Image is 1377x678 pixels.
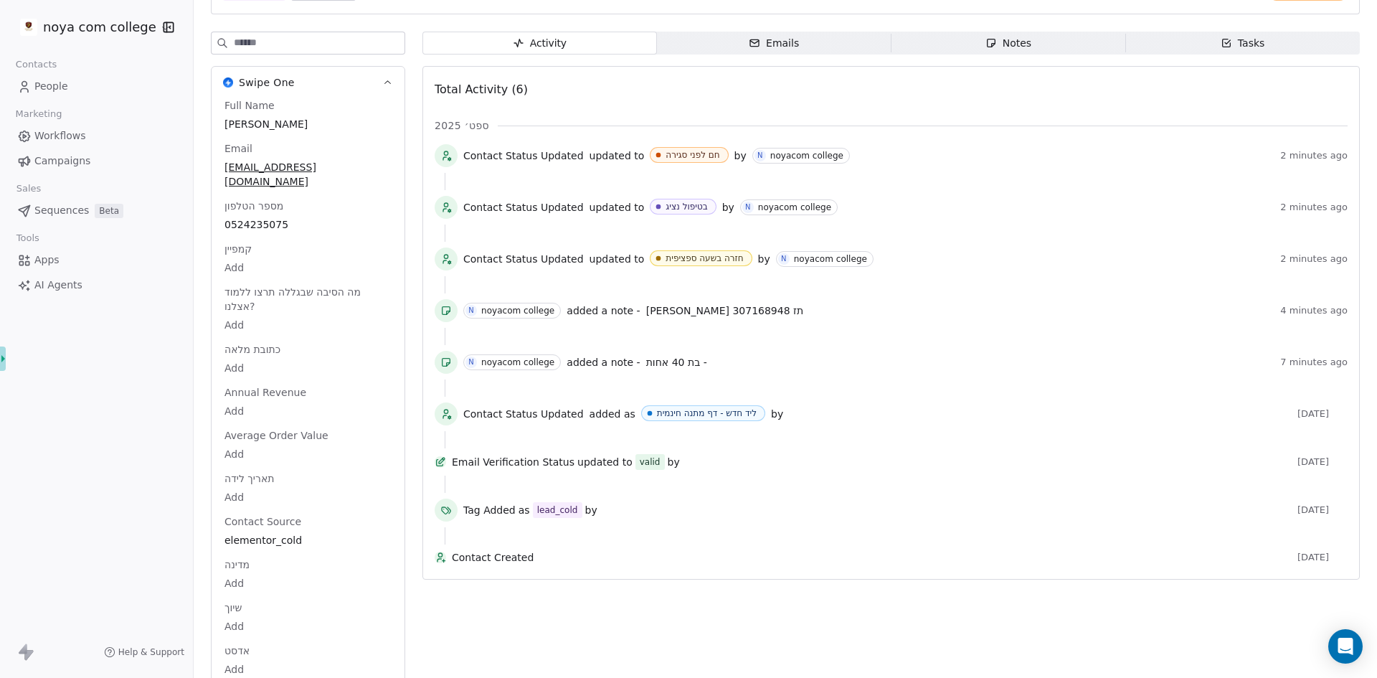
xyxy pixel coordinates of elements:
[34,203,89,218] span: Sequences
[646,302,803,319] a: [PERSON_NAME] תז 307168948
[224,117,392,131] span: [PERSON_NAME]
[34,154,90,169] span: Campaigns
[481,357,554,367] div: noyacom college
[224,533,392,547] span: elementor_cold
[11,124,181,148] a: Workflows
[222,242,255,256] span: קמפיין
[34,278,82,293] span: AI Agents
[11,273,181,297] a: AI Agents
[1297,552,1348,563] span: [DATE]
[577,455,633,469] span: updated to
[1280,305,1348,316] span: 4 minutes ago
[757,150,763,161] div: N
[43,18,156,37] span: noya com college
[222,428,331,443] span: Average Order Value
[463,200,584,215] span: Contact Status Updated
[20,19,37,36] img: %C3%97%C2%9C%C3%97%C2%95%C3%97%C2%92%C3%97%C2%95%20%C3%97%C2%9E%C3%97%C2%9B%C3%97%C2%9C%C3%97%C2%...
[11,149,181,173] a: Campaigns
[463,503,516,517] span: Tag Added
[567,355,640,369] span: added a note -
[1297,504,1348,516] span: [DATE]
[95,204,123,218] span: Beta
[794,254,867,264] div: noyacom college
[590,149,645,163] span: updated to
[1280,253,1348,265] span: 2 minutes ago
[657,408,757,418] div: ליד חדש - דף מתנה חינמית
[224,619,392,634] span: Add
[463,407,584,421] span: Contact Status Updated
[224,217,392,232] span: 0524235075
[745,202,751,213] div: N
[224,361,392,375] span: Add
[481,306,554,316] div: noyacom college
[1280,202,1348,213] span: 2 minutes ago
[666,150,719,160] div: חם לפני סגירה
[222,141,255,156] span: Email
[222,285,394,314] span: מה הסיבה שבגללה תרצו ללמוד אצלנו?
[734,149,747,163] span: by
[1280,150,1348,161] span: 2 minutes ago
[452,455,574,469] span: Email Verification Status
[722,200,734,215] span: by
[224,490,392,504] span: Add
[770,151,843,161] div: noyacom college
[646,305,803,316] span: [PERSON_NAME] תז 307168948
[222,514,304,529] span: Contact Source
[104,646,184,658] a: Help & Support
[224,260,392,275] span: Add
[34,79,68,94] span: People
[34,253,60,268] span: Apps
[1297,408,1348,420] span: [DATE]
[758,202,831,212] div: noyacom college
[758,252,770,266] span: by
[10,227,45,249] span: Tools
[452,550,1292,565] span: Contact Created
[585,503,597,517] span: by
[17,15,153,39] button: noya com college
[749,36,799,51] div: Emails
[468,305,474,316] div: N
[590,407,635,421] span: added as
[590,252,645,266] span: updated to
[781,253,787,265] div: N
[1328,629,1363,664] div: Open Intercom Messenger
[567,303,640,318] span: added a note -
[222,557,252,572] span: מדינה
[646,354,707,371] a: בת 40 אחות -
[222,644,252,658] span: אדסט
[435,83,528,96] span: Total Activity (6)
[224,576,392,590] span: Add
[222,385,309,400] span: Annual Revenue
[666,202,707,212] div: בטיפול נציג
[11,199,181,222] a: SequencesBeta
[468,357,474,368] div: N
[222,471,277,486] span: תאריך לידה
[1280,357,1348,368] span: 7 minutes ago
[222,342,283,357] span: כתובת מלאה
[224,662,392,677] span: Add
[640,455,661,469] div: valid
[224,160,392,189] span: [EMAIL_ADDRESS][DOMAIN_NAME]
[223,77,233,88] img: Swipe One
[985,36,1031,51] div: Notes
[11,248,181,272] a: Apps
[646,357,707,368] span: בת 40 אחות -
[463,149,584,163] span: Contact Status Updated
[222,199,286,213] span: מספר הטלפון
[118,646,184,658] span: Help & Support
[435,118,489,133] span: ספט׳ 2025
[771,407,783,421] span: by
[11,75,181,98] a: People
[224,318,392,332] span: Add
[666,253,743,263] div: חזרה בשעה ספציפית
[224,447,392,461] span: Add
[1297,456,1348,468] span: [DATE]
[222,601,245,615] span: שיוך
[519,503,530,517] span: as
[10,178,47,199] span: Sales
[9,103,68,125] span: Marketing
[463,252,584,266] span: Contact Status Updated
[34,128,86,143] span: Workflows
[222,98,278,113] span: Full Name
[224,404,392,418] span: Add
